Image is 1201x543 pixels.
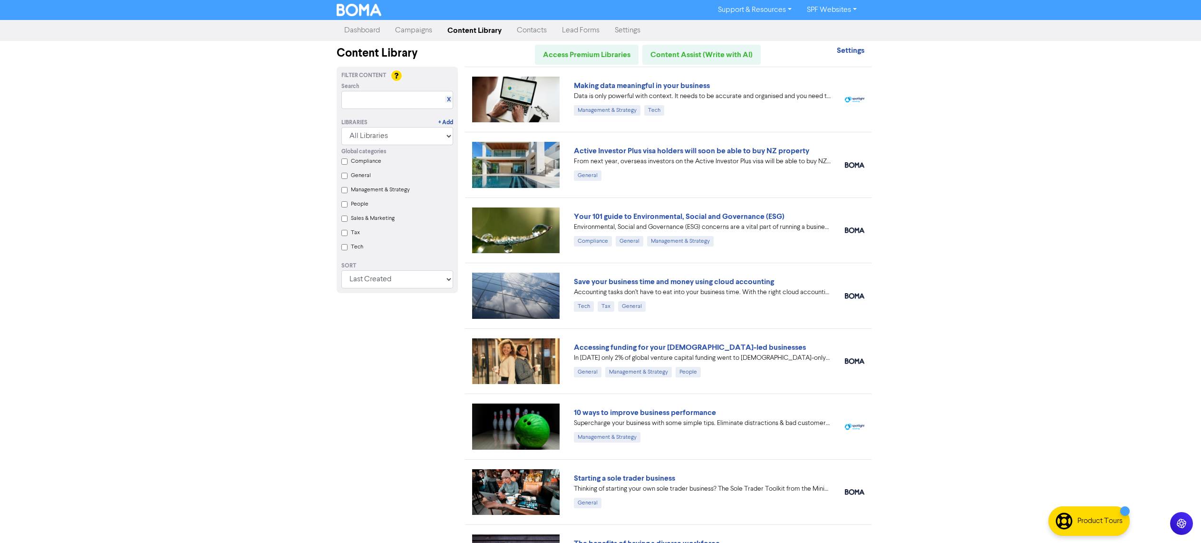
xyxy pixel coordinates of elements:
div: General [574,170,601,181]
label: General [351,171,371,180]
label: Compliance [351,157,381,166]
a: Content Library [440,21,509,40]
div: Sort [341,262,453,270]
a: Dashboard [337,21,387,40]
img: boma [845,227,864,233]
a: Support & Resources [710,2,799,18]
a: Campaigns [387,21,440,40]
a: Save your business time and money using cloud accounting [574,277,774,286]
label: Tech [351,243,363,251]
label: Sales & Marketing [351,214,395,223]
a: Lead Forms [554,21,607,40]
div: Management & Strategy [574,105,640,116]
div: People [676,367,701,377]
div: General [616,236,643,247]
div: Content Library [337,45,458,62]
div: General [574,367,601,377]
div: Tech [574,301,594,312]
a: Settings [837,47,864,55]
a: + Add [438,118,453,127]
div: Accounting tasks don’t have to eat into your business time. With the right cloud accounting softw... [574,287,831,297]
div: In 2024 only 2% of global venture capital funding went to female-only founding teams. We highligh... [574,353,831,363]
img: boma [845,162,864,168]
a: Your 101 guide to Environmental, Social and Governance (ESG) [574,212,785,221]
div: Data is only powerful with context. It needs to be accurate and organised and you need to be clea... [574,91,831,101]
strong: Settings [837,46,864,55]
img: boma [845,358,864,364]
div: Management & Strategy [574,432,640,443]
a: Settings [607,21,648,40]
label: Management & Strategy [351,186,410,194]
img: spotlight [845,97,864,103]
a: 10 ways to improve business performance [574,408,716,417]
a: Contacts [509,21,554,40]
iframe: Chat Widget [1153,497,1201,543]
img: boma [845,489,864,495]
a: Starting a sole trader business [574,474,675,483]
div: Global categories [341,148,453,156]
a: Making data meaningful in your business [574,81,710,90]
div: Thinking of starting your own sole trader business? The Sole Trader Toolkit from the Ministry of ... [574,484,831,494]
label: People [351,200,368,208]
img: spotlight [845,424,864,430]
a: Access Premium Libraries [535,45,639,65]
div: Libraries [341,118,368,127]
a: X [447,96,451,103]
div: Tech [644,105,664,116]
a: Content Assist (Write with AI) [642,45,761,65]
div: Environmental, Social and Governance (ESG) concerns are a vital part of running a business. Our 1... [574,222,831,232]
div: Management & Strategy [647,236,714,247]
div: Supercharge your business with some simple tips. Eliminate distractions & bad customers, get a pl... [574,418,831,428]
div: Management & Strategy [605,367,672,377]
label: Tax [351,228,360,237]
div: Tax [598,301,614,312]
div: From next year, overseas investors on the Active Investor Plus visa will be able to buy NZ proper... [574,157,831,167]
img: BOMA Logo [337,4,381,16]
a: Accessing funding for your [DEMOGRAPHIC_DATA]-led businesses [574,343,806,352]
div: General [574,498,601,508]
div: Filter Content [341,71,453,80]
img: boma_accounting [845,293,864,299]
span: Search [341,82,359,91]
div: General [618,301,646,312]
a: SPF Websites [799,2,864,18]
a: Active Investor Plus visa holders will soon be able to buy NZ property [574,146,809,156]
div: Compliance [574,236,612,247]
